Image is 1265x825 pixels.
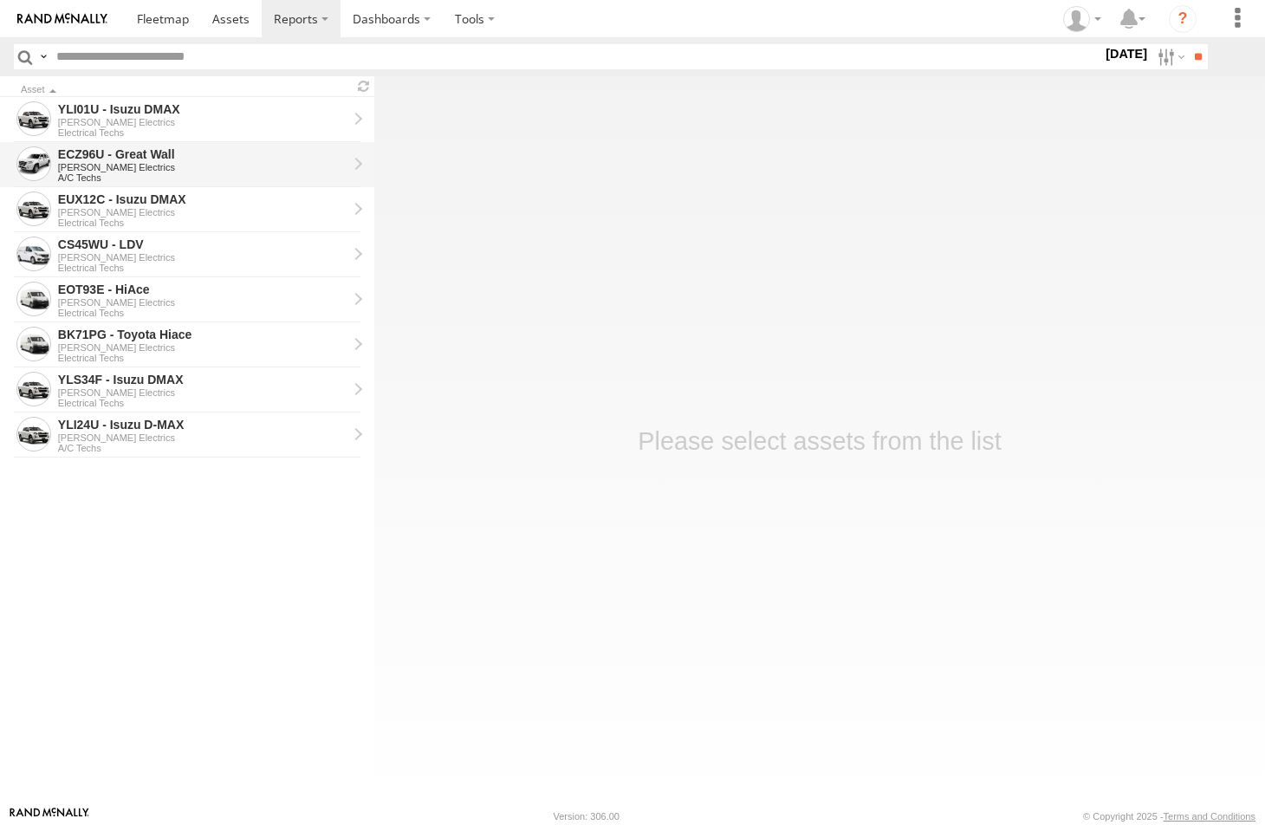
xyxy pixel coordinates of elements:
div: [PERSON_NAME] Electrics [58,387,347,398]
div: YLS34F - Isuzu DMAX - View Asset History [58,372,347,387]
div: Click to Sort [21,86,347,94]
label: [DATE] [1102,44,1151,63]
span: Refresh [354,78,374,94]
div: [PERSON_NAME] Electrics [58,297,347,308]
div: YLI01U - Isuzu DMAX - View Asset History [58,101,347,117]
div: EUX12C - Isuzu DMAX - View Asset History [58,192,347,207]
div: Nicole Hunt [1057,6,1107,32]
div: A/C Techs [58,172,347,183]
div: BK71PG - Toyota Hiace - View Asset History [58,327,347,342]
div: Version: 306.00 [554,811,620,822]
div: Electrical Techs [58,127,347,138]
div: Electrical Techs [58,263,347,273]
a: Visit our Website [10,808,89,825]
a: Terms and Conditions [1164,811,1255,822]
div: [PERSON_NAME] Electrics [58,432,347,443]
div: [PERSON_NAME] Electrics [58,342,347,353]
div: CS45WU - LDV - View Asset History [58,237,347,252]
div: YLI24U - Isuzu D-MAX - View Asset History [58,417,347,432]
div: [PERSON_NAME] Electrics [58,162,347,172]
div: [PERSON_NAME] Electrics [58,207,347,218]
div: [PERSON_NAME] Electrics [58,117,347,127]
i: ? [1169,5,1197,33]
div: [PERSON_NAME] Electrics [58,252,347,263]
label: Search Filter Options [1151,44,1188,69]
label: Search Query [36,44,50,69]
div: © Copyright 2025 - [1083,811,1255,822]
div: EOT93E - HiAce - View Asset History [58,282,347,297]
div: ECZ96U - Great Wall - View Asset History [58,146,347,162]
div: Electrical Techs [58,308,347,318]
div: Electrical Techs [58,353,347,363]
div: A/C Techs [58,443,347,453]
div: Electrical Techs [58,218,347,228]
img: rand-logo.svg [17,13,107,25]
div: Electrical Techs [58,398,347,408]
